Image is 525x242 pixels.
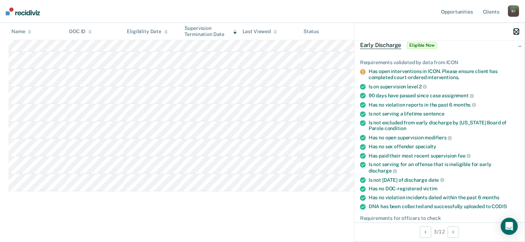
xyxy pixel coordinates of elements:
div: Has open interventions in ICON. Please ensure client has completed court-ordered interventions. [369,69,519,81]
div: Is not serving a lifetime [369,111,519,117]
div: Last Viewed [243,29,277,35]
button: Next Opportunity [448,226,459,238]
div: Has no open supervision [369,135,519,141]
div: Requirements for officers to check [360,216,519,222]
div: K I [508,5,519,17]
div: Has no sex offender [369,144,519,150]
span: months [454,102,476,108]
span: Early Discharge [360,42,401,49]
div: DNA has been collected and successfully uploaded to [369,204,519,210]
span: Eligible Now [407,42,437,49]
span: discharge [369,168,397,174]
span: condition [385,126,406,132]
div: DOC ID [69,29,92,35]
button: Previous Opportunity [420,226,431,238]
div: Has no violation incidents dated within the past 6 [369,195,519,201]
div: Is not serving for an offense that is ineligible for early [369,162,519,174]
div: Is on supervision level [369,83,519,90]
span: victim [423,186,437,192]
div: Is not [DATE] of discharge [369,177,519,183]
img: Recidiviz [6,7,40,15]
span: fee [458,153,471,159]
div: Is not excluded from early discharge by [US_STATE] Board of Parole [369,120,519,132]
div: Requirements validated by data from ICON [360,60,519,66]
div: 3 / 12 [354,222,525,241]
span: assignment [442,93,474,99]
div: Early DischargeEligible Now [354,34,525,57]
span: months [482,195,499,201]
div: Has no violation reports in the past 6 [369,102,519,108]
div: Has paid their most recent supervision [369,153,519,159]
div: Name [11,29,31,35]
span: 2 [419,84,427,89]
div: Eligibility Date [127,29,168,35]
div: 90 days have passed since case [369,93,519,99]
span: modifiers [425,135,452,141]
span: specialty [415,144,436,149]
div: Has no DOC-registered [369,186,519,192]
span: date [428,177,444,183]
span: CODIS [492,204,507,210]
div: Open Intercom Messenger [501,218,518,235]
span: sentence [423,111,445,117]
div: Supervision Termination Date [185,25,237,37]
div: Status [303,29,319,35]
